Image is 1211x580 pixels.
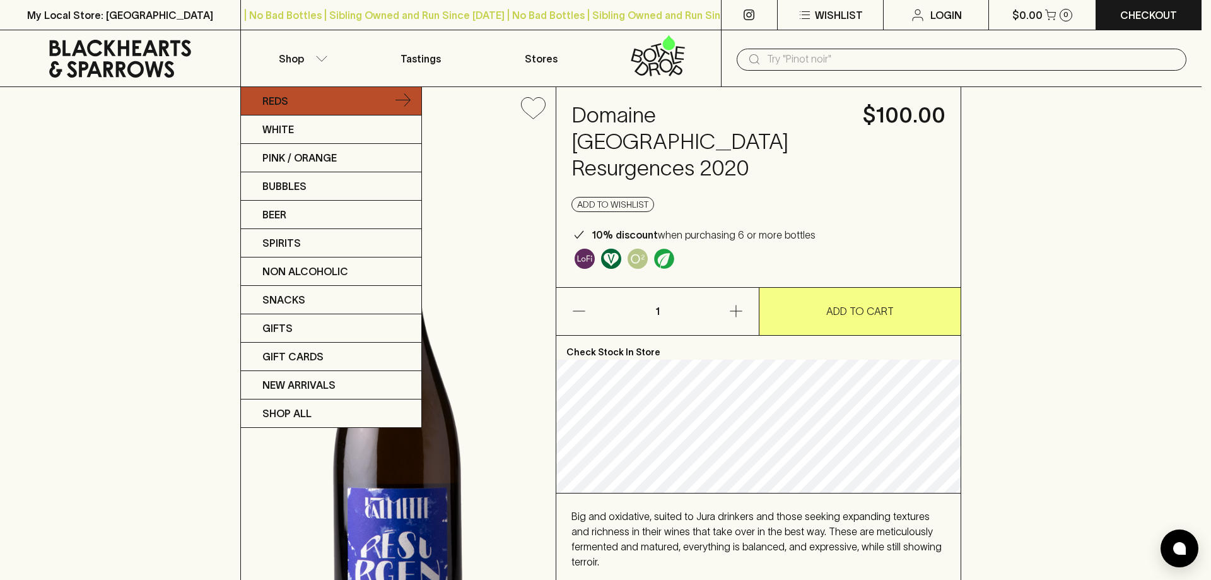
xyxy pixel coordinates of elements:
a: White [241,115,421,144]
p: Reds [262,93,288,109]
p: SHOP ALL [262,406,312,421]
p: Beer [262,207,286,222]
a: Bubbles [241,172,421,201]
p: Gifts [262,321,293,336]
p: Spirits [262,235,301,251]
p: Pink / Orange [262,150,337,165]
p: New Arrivals [262,377,336,393]
a: Gift Cards [241,343,421,371]
a: Reds [241,87,421,115]
p: Non Alcoholic [262,264,348,279]
img: bubble-icon [1173,542,1186,555]
p: White [262,122,294,137]
a: Gifts [241,314,421,343]
p: Gift Cards [262,349,324,364]
p: Snacks [262,292,305,307]
a: Pink / Orange [241,144,421,172]
a: SHOP ALL [241,399,421,427]
a: New Arrivals [241,371,421,399]
a: Snacks [241,286,421,314]
a: Spirits [241,229,421,257]
p: Bubbles [262,179,307,194]
a: Non Alcoholic [241,257,421,286]
a: Beer [241,201,421,229]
